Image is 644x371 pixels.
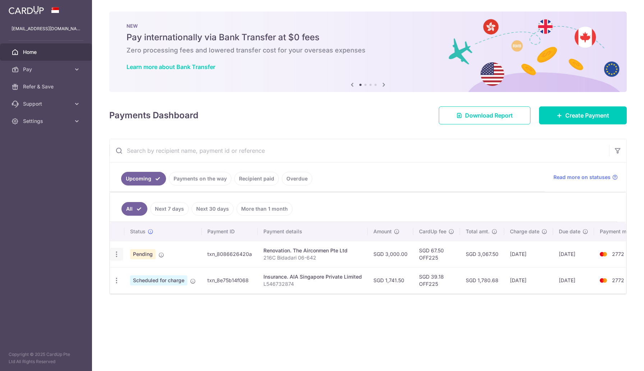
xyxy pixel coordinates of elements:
span: Pending [130,249,156,259]
img: CardUp [9,6,44,14]
a: More than 1 month [236,202,293,216]
a: Overdue [282,172,312,185]
td: SGD 1,780.68 [460,267,504,293]
h4: Payments Dashboard [109,109,198,122]
img: Bank transfer banner [109,12,627,92]
span: Support [23,100,70,107]
h5: Pay internationally via Bank Transfer at $0 fees [126,32,609,43]
a: Recipient paid [234,172,279,185]
a: Create Payment [539,106,627,124]
a: Download Report [439,106,530,124]
p: [EMAIL_ADDRESS][DOMAIN_NAME] [11,25,80,32]
span: 2772 [612,277,624,283]
a: Next 30 days [192,202,234,216]
div: Renovation. The Airconmen Pte Ltd [263,247,362,254]
input: Search by recipient name, payment id or reference [110,139,609,162]
div: Insurance. AIA Singapore Private Limited [263,273,362,280]
a: Next 7 days [150,202,189,216]
td: [DATE] [553,267,594,293]
span: Status [130,228,146,235]
h6: Zero processing fees and lowered transfer cost for your overseas expenses [126,46,609,55]
img: Bank Card [596,276,611,285]
td: SGD 1,741.50 [368,267,413,293]
a: Learn more about Bank Transfer [126,63,215,70]
span: Refer & Save [23,83,70,90]
span: Pay [23,66,70,73]
a: Read more on statuses [553,174,618,181]
td: SGD 39.18 OFF225 [413,267,460,293]
span: 2772 [612,251,624,257]
span: Create Payment [565,111,609,120]
span: Help [17,5,31,12]
a: Payments on the way [169,172,231,185]
span: CardUp fee [419,228,446,235]
p: NEW [126,23,609,29]
td: txn_8e75b14f068 [202,267,258,293]
span: Settings [23,118,70,125]
p: L546732874 [263,280,362,288]
th: Payment ID [202,222,258,241]
img: Bank Card [596,250,611,258]
span: Due date [559,228,580,235]
span: Charge date [510,228,539,235]
td: txn_8086626420a [202,241,258,267]
td: [DATE] [504,241,553,267]
span: Total amt. [466,228,489,235]
td: SGD 3,000.00 [368,241,413,267]
td: [DATE] [553,241,594,267]
span: Amount [373,228,392,235]
a: All [121,202,147,216]
td: [DATE] [504,267,553,293]
span: Home [23,49,70,56]
p: 216C Bidadari 06-642 [263,254,362,261]
span: Scheduled for charge [130,275,187,285]
span: Download Report [465,111,513,120]
th: Payment details [258,222,368,241]
td: SGD 3,067.50 [460,241,504,267]
span: Read more on statuses [553,174,611,181]
a: Upcoming [121,172,166,185]
td: SGD 67.50 OFF225 [413,241,460,267]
